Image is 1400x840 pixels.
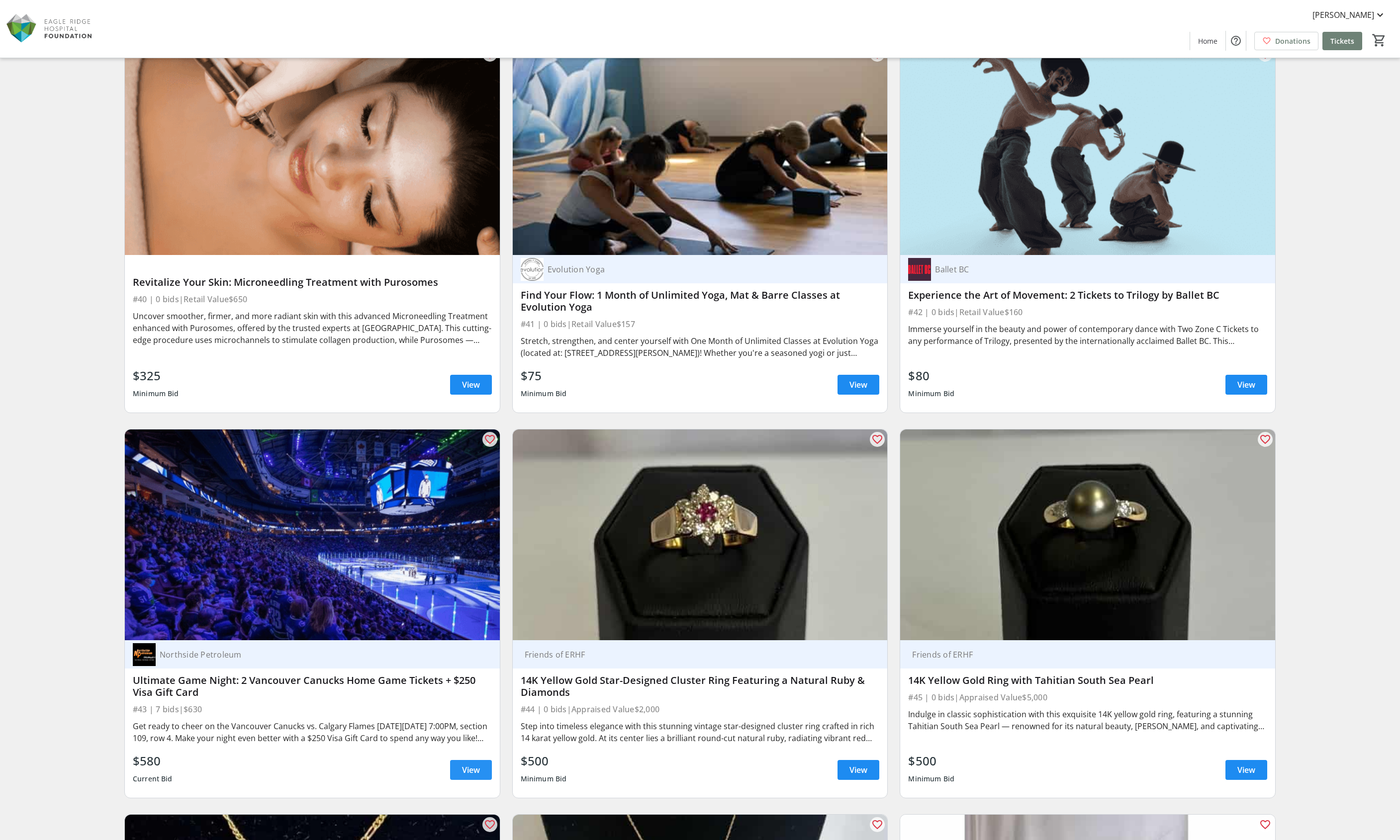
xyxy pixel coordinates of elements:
mat-icon: favorite_outline [1259,819,1271,831]
div: Step into timeless elegance with this stunning vintage star-designed cluster ring crafted in rich... [521,720,880,744]
div: #42 | 0 bids | Retail Value $160 [908,305,1267,319]
div: $580 [133,752,173,770]
span: Tickets [1330,36,1354,46]
button: [PERSON_NAME] [1305,7,1394,23]
div: Friends of ERHF [908,650,1255,660]
div: Find Your Flow: 1 Month of Unlimited Yoga, Mat & Barre Classes at Evolution Yoga [521,289,880,313]
img: 14K Yellow Gold Star-Designed Cluster Ring Featuring a Natural Ruby & Diamonds [513,429,888,640]
a: View [838,375,879,395]
span: View [1237,379,1255,391]
span: View [849,764,867,776]
div: 14K Yellow Gold Ring with Tahitian South Sea Pearl [908,674,1267,686]
mat-icon: favorite_outline [1259,433,1271,445]
a: View [1225,375,1267,395]
div: Minimum Bid [908,385,954,403]
div: Minimum Bid [908,770,954,788]
div: Stretch, strengthen, and center yourself with One Month of Unlimited Classes at Evolution Yoga (l... [521,335,880,359]
div: Minimum Bid [133,385,179,403]
div: Current Bid [133,770,173,788]
img: Find Your Flow: 1 Month of Unlimited Yoga, Mat & Barre Classes at Evolution Yoga [513,44,888,255]
a: View [1225,760,1267,780]
span: [PERSON_NAME] [1312,9,1374,21]
div: Indulge in classic sophistication with this exquisite 14K yellow gold ring, featuring a stunning ... [908,708,1267,732]
div: $500 [521,752,567,770]
img: Eagle Ridge Hospital Foundation's Logo [6,4,94,54]
a: Donations [1254,32,1318,50]
img: Evolution Yoga [521,258,544,281]
div: Ultimate Game Night: 2 Vancouver Canucks Home Game Tickets + $250 Visa Gift Card [133,674,492,698]
div: Evolution Yoga [544,264,868,274]
img: Experience the Art of Movement: 2 Tickets to Trilogy by Ballet BC [900,44,1275,255]
div: Ballet BC [931,264,1255,274]
a: View [838,760,879,780]
img: Ultimate Game Night: 2 Vancouver Canucks Home Game Tickets + $250 Visa Gift Card [125,429,500,640]
div: Uncover smoother, firmer, and more radiant skin with this advanced Microneedling Treatment enhanc... [133,310,492,346]
div: $75 [521,367,567,385]
div: $325 [133,367,179,385]
img: 14K Yellow Gold Ring with Tahitian South Sea Pearl [900,429,1275,640]
a: Home [1190,32,1225,50]
div: Friends of ERHF [521,650,868,660]
mat-icon: favorite_outline [484,819,496,831]
span: View [849,379,867,391]
div: Immerse yourself in the beauty and power of contemporary dance with Two Zone C Tickets to any per... [908,323,1267,347]
button: Help [1226,31,1246,51]
span: View [1237,764,1255,776]
div: #45 | 0 bids | Appraised Value $5,000 [908,690,1267,704]
div: #43 | 7 bids | $630 [133,702,492,716]
div: Minimum Bid [521,770,567,788]
a: View [450,375,492,395]
div: Northside Petroleum [156,650,480,660]
mat-icon: favorite_outline [484,433,496,445]
span: Home [1198,36,1217,46]
div: Minimum Bid [521,385,567,403]
div: #40 | 0 bids | Retail Value $650 [133,292,492,306]
mat-icon: favorite_outline [871,433,883,445]
div: Get ready to cheer on the Vancouver Canucks vs. Calgary Flames [DATE][DATE] 7:00PM, section 109, ... [133,720,492,744]
div: Experience the Art of Movement: 2 Tickets to Trilogy by Ballet BC [908,289,1267,301]
span: View [462,379,480,391]
div: 14K Yellow Gold Star-Designed Cluster Ring Featuring a Natural Ruby & Diamonds [521,674,880,698]
div: $500 [908,752,954,770]
div: $80 [908,367,954,385]
span: Donations [1275,36,1310,46]
div: #41 | 0 bids | Retail Value $157 [521,317,880,331]
a: View [450,760,492,780]
button: Cart [1370,31,1388,49]
mat-icon: favorite_outline [871,819,883,831]
img: Ballet BC [908,258,931,281]
div: Revitalize Your Skin: Microneedling Treatment with Purosomes [133,276,492,288]
a: Tickets [1322,32,1362,50]
div: #44 | 0 bids | Appraised Value $2,000 [521,702,880,716]
img: Revitalize Your Skin: Microneedling Treatment with Purosomes [125,44,500,255]
img: Northside Petroleum [133,643,156,666]
span: View [462,764,480,776]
